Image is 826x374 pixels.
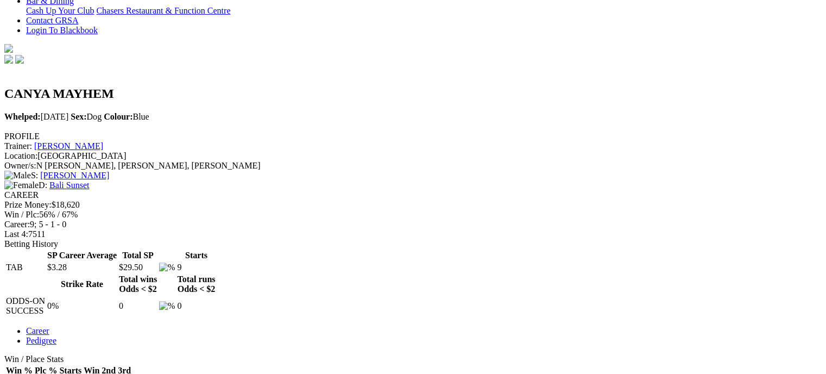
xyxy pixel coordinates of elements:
img: Female [4,180,39,190]
a: Contact GRSA [26,16,78,25]
td: ODDS-ON SUCCESS [5,296,46,316]
span: Prize Money: [4,200,52,209]
td: 0% [47,296,117,316]
span: Location: [4,151,37,160]
th: Total SP [118,250,157,261]
b: Sex: [71,112,86,121]
b: Whelped: [4,112,41,121]
div: 9; 5 - 1 - 0 [4,220,822,229]
td: TAB [5,262,46,273]
span: Dog [71,112,102,121]
div: CAREER [4,190,822,200]
th: Strike Rate [47,274,117,295]
span: Last 4: [4,229,28,239]
span: [DATE] [4,112,68,121]
th: SP Career Average [47,250,117,261]
div: [GEOGRAPHIC_DATA] [4,151,822,161]
b: Colour: [104,112,133,121]
span: Trainer: [4,141,32,151]
a: Cash Up Your Club [26,6,94,15]
span: D: [4,180,47,190]
a: Chasers Restaurant & Function Centre [96,6,230,15]
th: Starts [176,250,216,261]
td: 0 [176,296,216,316]
div: $18,620 [4,200,822,210]
div: Bar & Dining [26,6,822,16]
th: Total wins Odds < $2 [118,274,157,295]
div: 7511 [4,229,822,239]
img: Male [4,171,31,180]
img: twitter.svg [15,55,24,64]
span: Blue [104,112,149,121]
div: Betting History [4,239,822,249]
div: N [PERSON_NAME], [PERSON_NAME], [PERSON_NAME] [4,161,822,171]
a: Login To Blackbook [26,26,98,35]
td: $3.28 [47,262,117,273]
span: Owner/s: [4,161,36,170]
div: 56% / 67% [4,210,822,220]
td: $29.50 [118,262,157,273]
td: 9 [176,262,216,273]
a: Pedigree [26,336,56,345]
a: [PERSON_NAME] [40,171,109,180]
div: Win / Place Stats [4,354,822,364]
div: PROFILE [4,132,822,141]
th: Total runs Odds < $2 [176,274,216,295]
span: S: [4,171,38,180]
img: % [159,301,175,311]
a: Career [26,326,49,335]
img: logo-grsa-white.png [4,44,13,53]
a: Bali Sunset [49,180,89,190]
h2: CANYA MAYHEM [4,86,822,101]
span: Career: [4,220,30,229]
img: % [159,263,175,272]
img: facebook.svg [4,55,13,64]
td: 0 [118,296,157,316]
a: [PERSON_NAME] [34,141,103,151]
span: Win / Plc: [4,210,39,219]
